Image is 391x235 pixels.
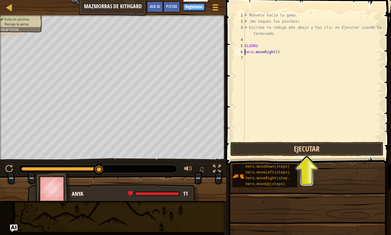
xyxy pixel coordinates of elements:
[10,225,17,232] button: Ask AI
[183,190,188,197] span: 11
[235,12,245,18] div: 1
[166,3,177,9] span: Pistas
[235,24,245,37] div: 3
[147,1,163,13] button: Ask AI
[199,164,205,173] span: ♫
[235,43,245,49] div: 5
[246,176,292,181] span: hero.moveRight(steps)
[150,3,160,9] span: Ask AI
[4,22,29,26] span: Recoge la gema.
[246,182,285,186] span: hero.moveUp(steps)
[182,163,194,176] button: Ajustar el volúmen
[128,191,188,196] div: health: 11 / 11
[235,49,245,55] div: 6
[4,17,30,21] span: Evita los pinchos.
[232,170,244,182] img: portrait.png
[230,142,383,156] button: Ejecutar
[235,37,245,43] div: 4
[208,1,223,16] button: Mostrar menú de juego
[18,28,19,32] span: :
[235,55,245,61] div: 7
[72,190,192,198] div: Anya
[35,172,71,206] img: thang_avatar_frame.png
[3,163,15,176] button: Ctrl + P: Pause
[246,170,290,175] span: hero.moveLeft(steps)
[235,18,245,24] div: 2
[183,3,205,11] button: Registrarse
[246,165,290,169] span: hero.moveDown(steps)
[197,163,208,176] button: ♫
[211,163,223,176] button: Cambia a pantalla completa.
